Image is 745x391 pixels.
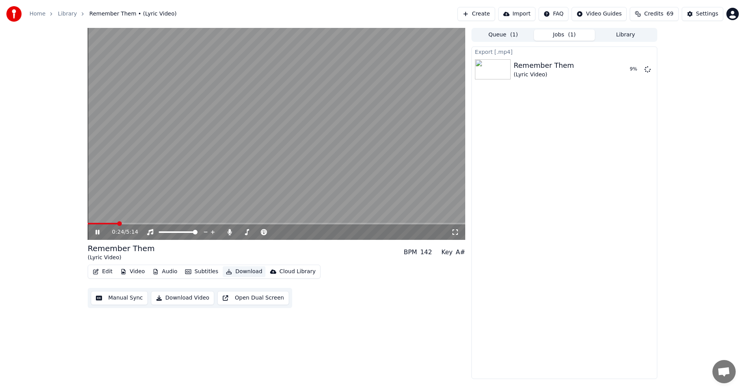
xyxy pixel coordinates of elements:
div: BPM [404,248,417,257]
span: Credits [644,10,663,18]
div: (Lyric Video) [88,254,155,262]
div: 142 [420,248,432,257]
button: Create [457,7,495,21]
a: Home [29,10,45,18]
div: A# [456,248,465,257]
button: Subtitles [182,266,221,277]
span: ( 1 ) [568,31,576,39]
button: Download Video [151,291,214,305]
button: Import [498,7,535,21]
img: youka [6,6,22,22]
button: Settings [682,7,723,21]
span: ( 1 ) [510,31,518,39]
div: Export [.mp4] [472,47,657,56]
span: 0:24 [112,228,124,236]
button: Open Dual Screen [217,291,289,305]
div: Remember Them [88,243,155,254]
button: Video Guides [572,7,627,21]
div: (Lyric Video) [514,71,574,79]
button: Library [595,29,656,41]
span: 69 [667,10,674,18]
div: Remember Them [514,60,574,71]
button: Video [117,266,148,277]
span: Remember Them • (Lyric Video) [89,10,177,18]
button: Manual Sync [91,291,148,305]
div: Settings [696,10,718,18]
nav: breadcrumb [29,10,177,18]
button: Download [223,266,265,277]
button: Edit [90,266,116,277]
div: 9 % [630,66,641,72]
a: Library [58,10,77,18]
button: Queue [473,29,534,41]
div: Open chat [712,360,736,383]
button: Credits69 [630,7,678,21]
div: Cloud Library [279,268,315,276]
span: 5:14 [126,228,138,236]
button: Audio [149,266,180,277]
button: FAQ [539,7,568,21]
button: Jobs [534,29,595,41]
div: Key [441,248,452,257]
div: / [112,228,131,236]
